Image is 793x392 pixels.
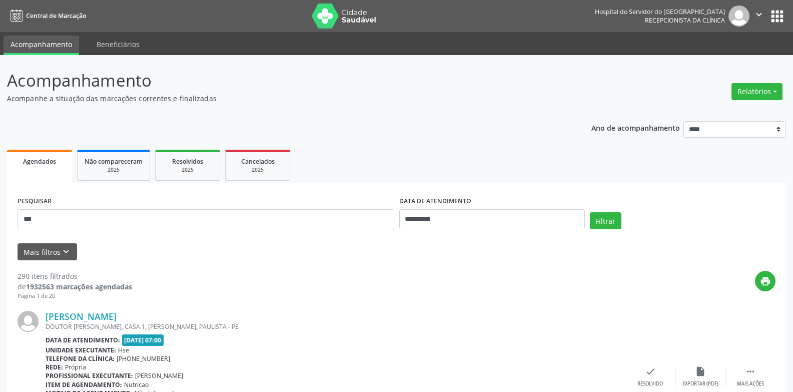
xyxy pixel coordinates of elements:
i:  [745,366,756,377]
div: 2025 [233,166,283,174]
div: 2025 [163,166,213,174]
div: Hospital do Servidor do [GEOGRAPHIC_DATA] [595,8,725,16]
p: Acompanhe a situação das marcações correntes e finalizadas [7,93,552,104]
a: [PERSON_NAME] [46,311,117,322]
div: Exportar (PDF) [682,380,718,387]
span: Resolvidos [172,157,203,166]
b: Item de agendamento: [46,380,122,389]
p: Acompanhamento [7,68,552,93]
button: print [755,271,775,291]
span: Hse [118,346,129,354]
i:  [753,9,764,20]
div: 290 itens filtrados [18,271,132,281]
label: DATA DE ATENDIMENTO [399,194,471,209]
button: Mais filtroskeyboard_arrow_down [18,243,77,261]
span: Cancelados [241,157,275,166]
b: Unidade executante: [46,346,116,354]
span: Não compareceram [85,157,143,166]
div: Resolvido [637,380,663,387]
div: 2025 [85,166,143,174]
a: Acompanhamento [4,36,79,55]
button: Filtrar [590,212,621,229]
span: [PHONE_NUMBER] [117,354,170,363]
a: Beneficiários [90,36,147,53]
span: Nutricao [124,380,149,389]
i: print [760,276,771,287]
span: Recepcionista da clínica [645,16,725,25]
span: Própria [65,363,86,371]
div: Mais ações [737,380,764,387]
i: insert_drive_file [695,366,706,377]
i: keyboard_arrow_down [61,246,72,257]
span: Agendados [23,157,56,166]
a: Central de Marcação [7,8,86,24]
img: img [728,6,749,27]
span: [DATE] 07:00 [122,334,164,346]
button: Relatórios [731,83,782,100]
p: Ano de acompanhamento [591,121,680,134]
button: apps [768,8,786,25]
span: Central de Marcação [26,12,86,20]
div: Página 1 de 20 [18,292,132,300]
div: DOUTOR [PERSON_NAME], CASA 1, [PERSON_NAME], PAULISTA - PE [46,322,625,331]
div: de [18,281,132,292]
label: PESQUISAR [18,194,52,209]
b: Profissional executante: [46,371,133,380]
b: Data de atendimento: [46,336,120,344]
img: img [18,311,39,332]
strong: 1932563 marcações agendadas [26,282,132,291]
b: Telefone da clínica: [46,354,115,363]
i: check [645,366,656,377]
b: Rede: [46,363,63,371]
span: [PERSON_NAME] [135,371,183,380]
button:  [749,6,768,27]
